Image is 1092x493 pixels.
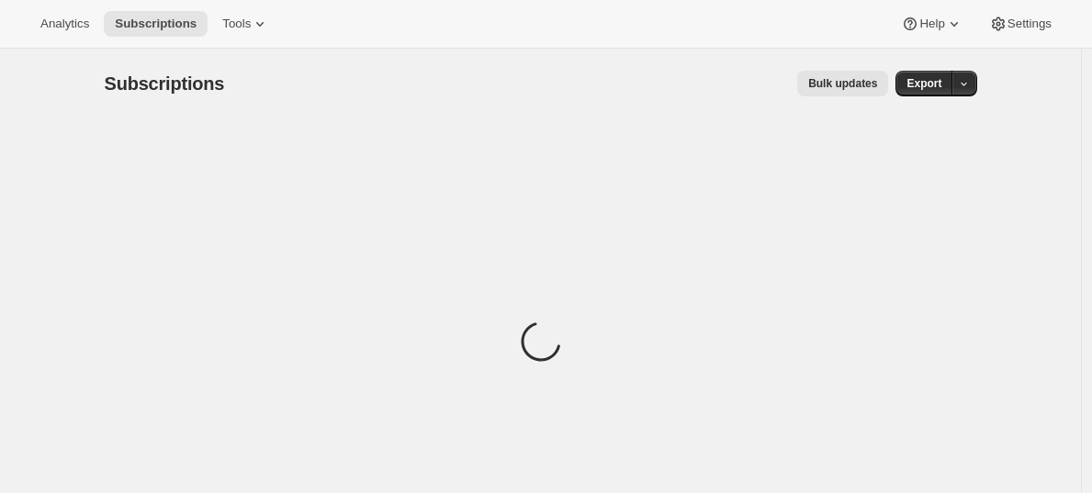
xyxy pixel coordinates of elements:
[890,11,974,37] button: Help
[40,17,89,31] span: Analytics
[211,11,280,37] button: Tools
[797,71,888,96] button: Bulk updates
[919,17,944,31] span: Help
[105,73,225,94] span: Subscriptions
[115,17,197,31] span: Subscriptions
[808,76,877,91] span: Bulk updates
[978,11,1063,37] button: Settings
[29,11,100,37] button: Analytics
[104,11,208,37] button: Subscriptions
[906,76,941,91] span: Export
[222,17,251,31] span: Tools
[895,71,952,96] button: Export
[1008,17,1052,31] span: Settings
